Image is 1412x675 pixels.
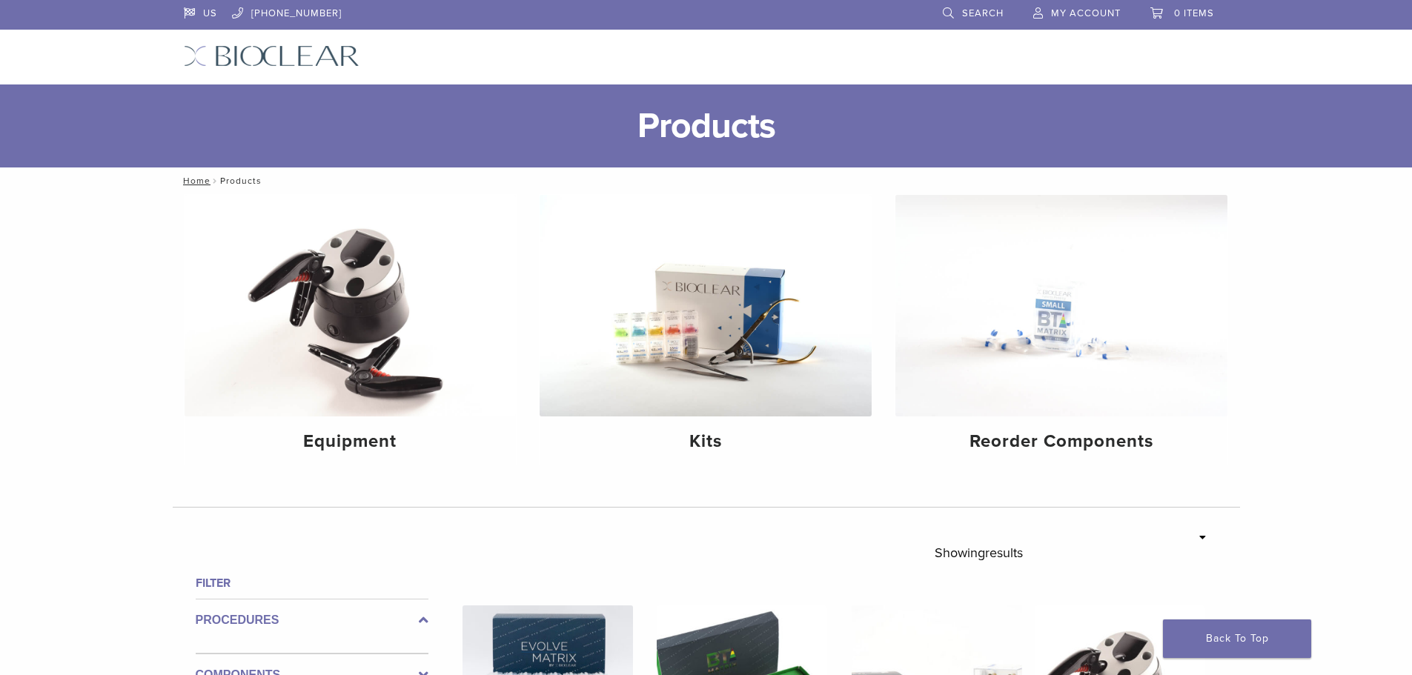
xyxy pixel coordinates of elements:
[185,195,517,465] a: Equipment
[962,7,1004,19] span: Search
[179,176,211,186] a: Home
[196,428,505,455] h4: Equipment
[907,428,1216,455] h4: Reorder Components
[173,167,1240,194] nav: Products
[540,195,872,416] img: Kits
[211,177,220,184] span: /
[1174,7,1214,19] span: 0 items
[895,195,1227,465] a: Reorder Components
[1163,619,1311,658] a: Back To Top
[196,611,428,629] label: Procedures
[1051,7,1121,19] span: My Account
[196,574,428,592] h4: Filter
[551,428,860,455] h4: Kits
[540,195,872,465] a: Kits
[895,195,1227,416] img: Reorder Components
[935,537,1023,568] p: Showing results
[185,195,517,416] img: Equipment
[184,45,359,67] img: Bioclear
